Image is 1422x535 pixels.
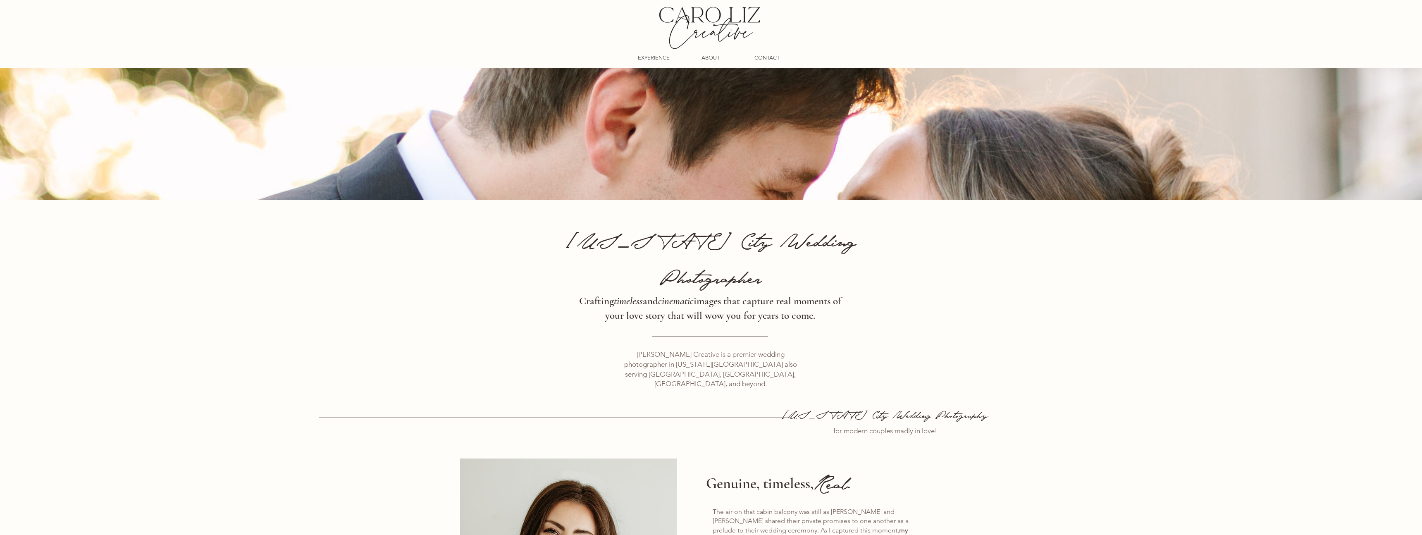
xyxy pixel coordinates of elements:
[834,470,847,494] span: al
[614,350,806,389] p: [PERSON_NAME] Creative is a premier wedding photographer in [US_STATE][GEOGRAPHIC_DATA] also serv...
[808,426,963,436] p: for modern couples madly in love!
[658,295,694,307] span: cinematic
[781,408,988,421] span: [US_STATE] City Wedding Photography
[627,50,680,65] a: EXPERIENCE
[706,475,814,492] span: Genuine, timeless,
[754,51,780,64] p: CONTACT
[741,50,793,65] a: CONTACT
[565,227,856,289] span: [US_STATE] City Wedding Photographer
[579,295,841,322] span: Crafting and images that capture real moments of your love story that will wow you for years to c...
[684,50,737,65] a: ABOUT
[614,295,643,307] span: timeless
[625,50,795,65] nav: Site
[701,51,720,64] p: ABOUT
[814,470,834,494] span: Re
[847,475,850,492] span: .
[638,51,670,64] p: EXPERIENCE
